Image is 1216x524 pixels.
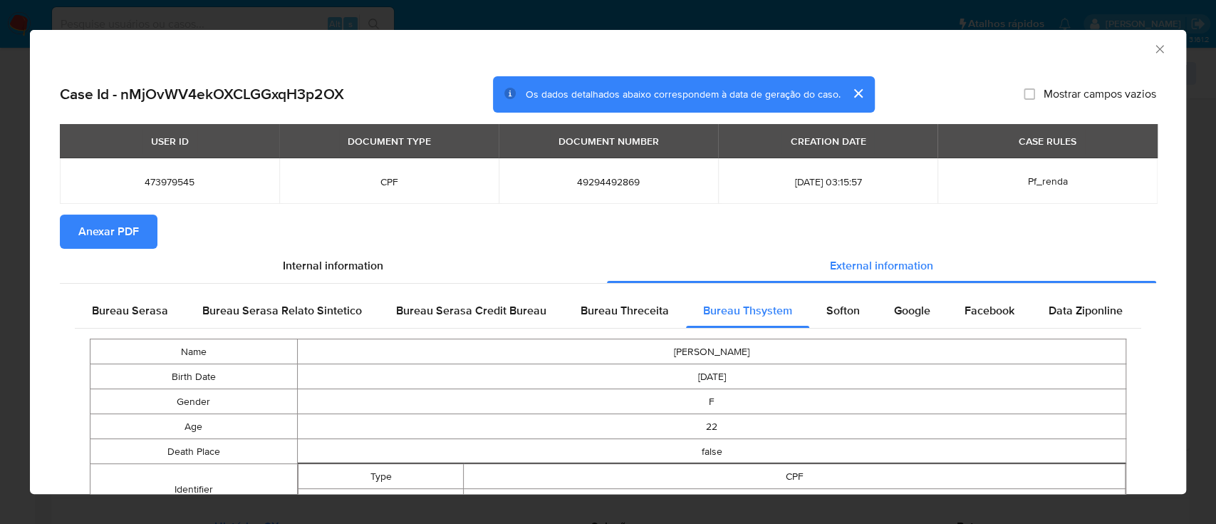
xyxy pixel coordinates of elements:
[142,129,197,153] div: USER ID
[297,439,1126,464] td: false
[464,464,1126,489] td: CPF
[90,464,298,515] td: Identifier
[830,257,933,274] span: External information
[464,489,1126,514] td: 49294492869
[894,302,930,319] span: Google
[826,302,860,319] span: Softon
[1153,42,1165,55] button: Fechar a janela
[339,129,440,153] div: DOCUMENT TYPE
[90,439,298,464] td: Death Place
[516,175,701,188] span: 49294492869
[92,302,168,319] span: Bureau Serasa
[60,215,157,249] button: Anexar PDF
[965,302,1014,319] span: Facebook
[526,87,841,101] span: Os dados detalhados abaixo correspondem à data de geração do caso.
[703,302,792,319] span: Bureau Thsystem
[77,175,262,188] span: 473979545
[550,129,667,153] div: DOCUMENT NUMBER
[90,414,298,439] td: Age
[1049,302,1123,319] span: Data Ziponline
[1024,88,1035,100] input: Mostrar campos vazios
[283,257,383,274] span: Internal information
[202,302,362,319] span: Bureau Serasa Relato Sintetico
[30,30,1186,494] div: closure-recommendation-modal
[296,175,482,188] span: CPF
[581,302,669,319] span: Bureau Threceita
[75,294,1141,328] div: Detailed external info
[60,249,1156,283] div: Detailed info
[298,489,463,514] td: Value
[396,302,546,319] span: Bureau Serasa Credit Bureau
[1027,174,1067,188] span: Pf_renda
[78,216,139,247] span: Anexar PDF
[1010,129,1085,153] div: CASE RULES
[298,464,463,489] td: Type
[297,339,1126,364] td: [PERSON_NAME]
[90,339,298,364] td: Name
[90,364,298,389] td: Birth Date
[781,129,874,153] div: CREATION DATE
[735,175,920,188] span: [DATE] 03:15:57
[841,76,875,111] button: cerrar
[297,389,1126,414] td: F
[1044,87,1156,101] span: Mostrar campos vazios
[60,85,344,103] h2: Case Id - nMjOvWV4ekOXCLGGxqH3p2OX
[297,414,1126,439] td: 22
[297,364,1126,389] td: [DATE]
[90,389,298,414] td: Gender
